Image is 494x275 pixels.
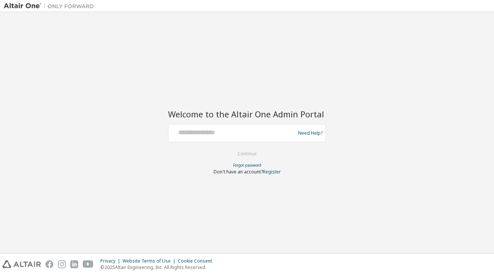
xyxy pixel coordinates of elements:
p: © 2025 Altair Engineering, Inc. All Rights Reserved. [100,264,217,270]
div: Website Terms of Use [123,258,178,264]
h2: Welcome to the Altair One Admin Portal [168,109,326,119]
img: altair_logo.svg [2,260,41,268]
div: Privacy [100,258,123,264]
a: Register [263,169,281,175]
img: facebook.svg [45,260,53,268]
img: youtube.svg [83,260,94,268]
a: Forgot password [233,163,261,168]
img: Altair One [4,2,98,10]
div: Cookie Consent [178,258,217,264]
img: instagram.svg [58,260,66,268]
img: linkedin.svg [70,260,78,268]
span: Don't have an account? [214,169,263,175]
